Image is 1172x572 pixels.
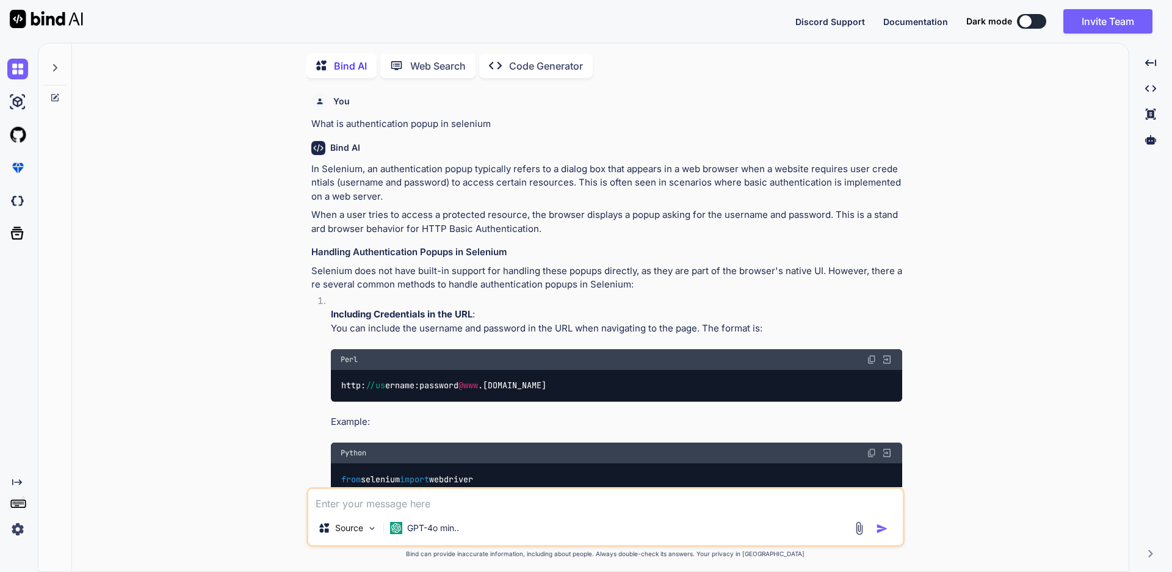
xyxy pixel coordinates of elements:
[867,355,877,364] img: copy
[341,474,361,485] span: from
[7,59,28,79] img: chat
[367,523,377,534] img: Pick Models
[341,473,585,523] code: selenium webdriver driver = [DOMAIN_NAME]() [DOMAIN_NAME]( )
[366,380,385,391] span: //us
[331,308,902,335] p: : You can include the username and password in the URL when navigating to the page. The format is:
[509,59,583,73] p: Code Generator
[883,16,948,27] span: Documentation
[867,448,877,458] img: copy
[407,522,459,534] p: GPT-4o min..
[311,208,902,236] p: When a user tries to access a protected resource, the browser displays a popup asking for the use...
[883,15,948,28] button: Documentation
[341,448,366,458] span: Python
[331,308,472,320] strong: Including Credentials in the URL
[7,157,28,178] img: premium
[7,125,28,145] img: githubLight
[1063,9,1152,34] button: Invite Team
[881,354,892,365] img: Open in Browser
[966,15,1012,27] span: Dark mode
[400,474,429,485] span: import
[311,162,902,204] p: In Selenium, an authentication popup typically refers to a dialog box that appears in a web brows...
[334,59,367,73] p: Bind AI
[795,15,865,28] button: Discord Support
[10,10,83,28] img: Bind AI
[390,522,402,534] img: GPT-4o mini
[7,92,28,112] img: ai-studio
[881,447,892,458] img: Open in Browser
[311,117,902,131] p: What is authentication popup in selenium
[410,59,466,73] p: Web Search
[341,355,358,364] span: Perl
[341,379,548,392] code: http: ername:password .[DOMAIN_NAME]
[852,521,866,535] img: attachment
[458,380,478,391] span: @www
[335,522,363,534] p: Source
[331,415,902,429] p: Example:
[306,549,905,559] p: Bind can provide inaccurate information, including about people. Always double-check its answers....
[333,95,350,107] h6: You
[330,142,360,154] h6: Bind AI
[7,190,28,211] img: darkCloudIdeIcon
[876,523,888,535] img: icon
[7,519,28,540] img: settings
[795,16,865,27] span: Discord Support
[311,245,902,259] h3: Handling Authentication Popups in Selenium
[311,264,902,292] p: Selenium does not have built-in support for handling these popups directly, as they are part of t...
